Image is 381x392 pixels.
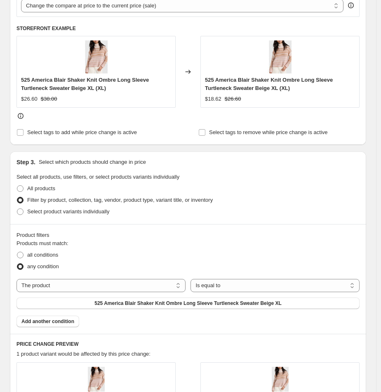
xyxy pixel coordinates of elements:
p: Select which products should change in price [39,158,146,166]
span: all conditions [27,252,58,258]
span: Select tags to add while price change is active [27,129,137,135]
span: Add another condition [21,318,74,325]
span: 525 America Blair Shaker Knit Ombre Long Sleeve Turtleneck Sweater Beige XL [94,300,282,307]
span: 525 America Blair Shaker Knit Ombre Long Sleeve Turtleneck Sweater Beige XL (XL) [21,77,149,91]
img: 5b5f898e-3950-4e9e-abb3-7e79aff480af_80x.jpg [80,40,113,73]
h6: STOREFRONT EXAMPLE [16,25,360,32]
span: Filter by product, collection, tag, vendor, product type, variant title, or inventory [27,197,213,203]
h2: Step 3. [16,158,35,166]
h6: PRICE CHANGE PREVIEW [16,341,360,347]
img: 5b5f898e-3950-4e9e-abb3-7e79aff480af_80x.jpg [268,367,292,392]
img: 5b5f898e-3950-4e9e-abb3-7e79aff480af_80x.jpg [84,367,108,392]
div: $18.62 [205,95,221,103]
span: Select tags to remove while price change is active [209,129,328,135]
img: 5b5f898e-3950-4e9e-abb3-7e79aff480af_80x.jpg [263,40,296,73]
span: Products must match: [16,240,68,246]
button: Add another condition [16,316,79,327]
span: Select product variants individually [27,208,109,215]
button: 525 America Blair Shaker Knit Ombre Long Sleeve Turtleneck Sweater Beige XL [16,298,360,309]
span: any condition [27,263,59,269]
span: Select all products, use filters, or select products variants individually [16,174,179,180]
span: 1 product variant would be affected by this price change: [16,351,151,357]
div: Product filters [16,231,360,239]
strike: $38.00 [41,95,57,103]
span: All products [27,185,55,191]
div: help [347,1,355,9]
strike: $26.60 [225,95,241,103]
div: $26.60 [21,95,38,103]
span: 525 America Blair Shaker Knit Ombre Long Sleeve Turtleneck Sweater Beige XL (XL) [205,77,333,91]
